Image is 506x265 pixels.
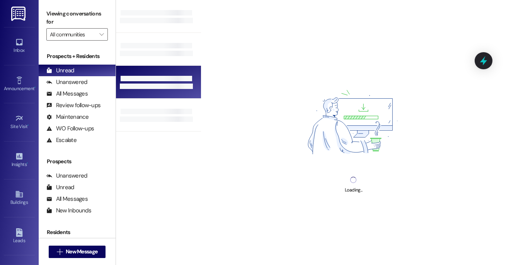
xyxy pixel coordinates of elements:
[46,125,94,133] div: WO Follow-ups
[46,101,101,109] div: Review follow-ups
[46,136,77,144] div: Escalate
[46,195,88,203] div: All Messages
[11,7,27,21] img: ResiDesk Logo
[4,112,35,133] a: Site Visit •
[49,246,106,258] button: New Message
[27,161,28,166] span: •
[4,226,35,247] a: Leads
[57,249,63,255] i: 
[39,52,116,60] div: Prospects + Residents
[345,186,362,194] div: Loading...
[28,123,29,128] span: •
[46,113,89,121] div: Maintenance
[66,248,97,256] span: New Message
[46,183,74,191] div: Unread
[34,85,36,90] span: •
[46,172,87,180] div: Unanswered
[46,207,91,215] div: New Inbounds
[39,157,116,166] div: Prospects
[46,67,74,75] div: Unread
[99,31,104,38] i: 
[4,36,35,56] a: Inbox
[46,78,87,86] div: Unanswered
[46,8,108,28] label: Viewing conversations for
[39,228,116,236] div: Residents
[46,90,88,98] div: All Messages
[4,150,35,171] a: Insights •
[50,28,95,41] input: All communities
[4,188,35,209] a: Buildings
